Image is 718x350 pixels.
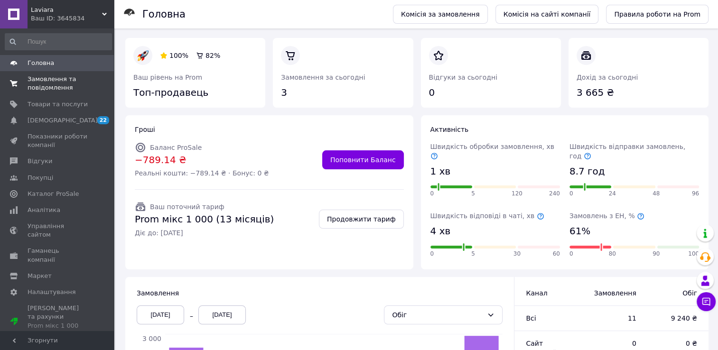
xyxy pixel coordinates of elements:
[569,250,573,258] span: 0
[591,313,636,323] span: 11
[28,322,88,339] div: Prom мікс 1 000 (13 місяців)
[513,250,521,258] span: 30
[28,222,88,239] span: Управління сайтом
[552,250,559,258] span: 60
[591,339,636,348] span: 0
[135,153,269,167] span: −789.14 ₴
[512,190,522,198] span: 120
[591,288,636,298] span: Замовлення
[549,190,560,198] span: 240
[569,224,590,238] span: 61%
[198,305,246,324] div: [DATE]
[697,292,716,311] button: Чат з покупцем
[495,5,599,24] a: Комісія на сайті компанії
[28,75,88,92] span: Замовлення та повідомлення
[569,190,573,198] span: 0
[653,190,660,198] span: 48
[569,165,605,178] span: 8.7 год
[28,304,88,339] span: [PERSON_NAME] та рахунки
[430,126,469,133] span: Активність
[28,100,88,109] span: Товари та послуги
[392,310,483,320] div: Обіг
[471,250,475,258] span: 5
[142,9,186,20] h1: Головна
[135,228,274,238] span: Діє до: [DATE]
[655,339,697,348] span: 0 ₴
[28,190,79,198] span: Каталог ProSale
[692,190,699,198] span: 96
[28,247,88,264] span: Гаманець компанії
[688,250,699,258] span: 100
[430,190,434,198] span: 0
[655,288,697,298] span: Обіг
[31,14,114,23] div: Ваш ID: 3645834
[97,116,109,124] span: 22
[393,5,488,24] a: Комісія за замовлення
[471,190,475,198] span: 5
[28,116,98,125] span: [DEMOGRAPHIC_DATA]
[430,165,451,178] span: 1 хв
[526,289,547,297] span: Канал
[5,33,112,50] input: Пошук
[169,52,188,59] span: 100%
[655,313,697,323] span: 9 240 ₴
[526,314,536,322] span: Всi
[28,272,52,280] span: Маркет
[137,305,184,324] div: [DATE]
[28,132,88,149] span: Показники роботи компанії
[319,210,404,229] a: Продовжити тариф
[653,250,660,258] span: 90
[430,212,544,220] span: Швидкість відповіді в чаті, хв
[135,126,155,133] span: Гроші
[28,288,76,296] span: Налаштування
[28,206,60,214] span: Аналітика
[609,190,616,198] span: 24
[150,144,202,151] span: Баланс ProSale
[205,52,220,59] span: 82%
[569,143,685,160] span: Швидкість відправки замовлень, год
[28,174,53,182] span: Покупці
[430,143,554,160] span: Швидкість обробки замовлення, хв
[569,212,644,220] span: Замовлень з ЕН, %
[28,157,52,166] span: Відгуки
[135,212,274,226] span: Prom мікс 1 000 (13 місяців)
[322,150,404,169] a: Поповнити Баланс
[609,250,616,258] span: 80
[137,289,179,297] span: Замовлення
[606,5,709,24] a: Правила роботи на Prom
[31,6,102,14] span: Laviara
[135,168,269,178] span: Реальні кошти: −789.14 ₴ · Бонус: 0 ₴
[28,59,54,67] span: Головна
[430,224,451,238] span: 4 хв
[150,203,224,211] span: Ваш поточний тариф
[430,250,434,258] span: 0
[142,335,161,342] tspan: 3 000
